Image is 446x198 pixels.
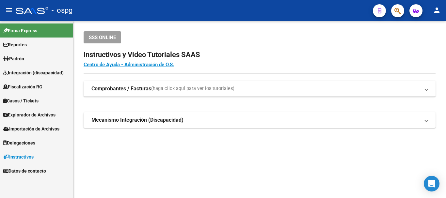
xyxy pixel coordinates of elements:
[89,35,116,40] span: SSS ONLINE
[3,69,64,76] span: Integración (discapacidad)
[151,85,234,92] span: (haga click aquí para ver los tutoriales)
[3,27,37,34] span: Firma Express
[84,81,436,97] mat-expansion-panel-header: Comprobantes / Facturas(haga click aquí para ver los tutoriales)
[3,41,27,48] span: Reportes
[84,31,121,43] button: SSS ONLINE
[84,49,436,61] h2: Instructivos y Video Tutoriales SAAS
[3,55,24,62] span: Padrón
[84,62,174,68] a: Centro de Ayuda - Administración de O.S.
[3,153,34,160] span: Instructivos
[433,6,441,14] mat-icon: person
[5,6,13,14] mat-icon: menu
[3,167,46,175] span: Datos de contacto
[3,139,35,146] span: Delegaciones
[84,112,436,128] mat-expansion-panel-header: Mecanismo Integración (Discapacidad)
[52,3,72,18] span: - ospg
[91,85,151,92] strong: Comprobantes / Facturas
[3,97,39,104] span: Casos / Tickets
[3,111,56,118] span: Explorador de Archivos
[3,83,42,90] span: Fiscalización RG
[424,176,439,191] div: Open Intercom Messenger
[91,116,183,124] strong: Mecanismo Integración (Discapacidad)
[3,125,59,132] span: Importación de Archivos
